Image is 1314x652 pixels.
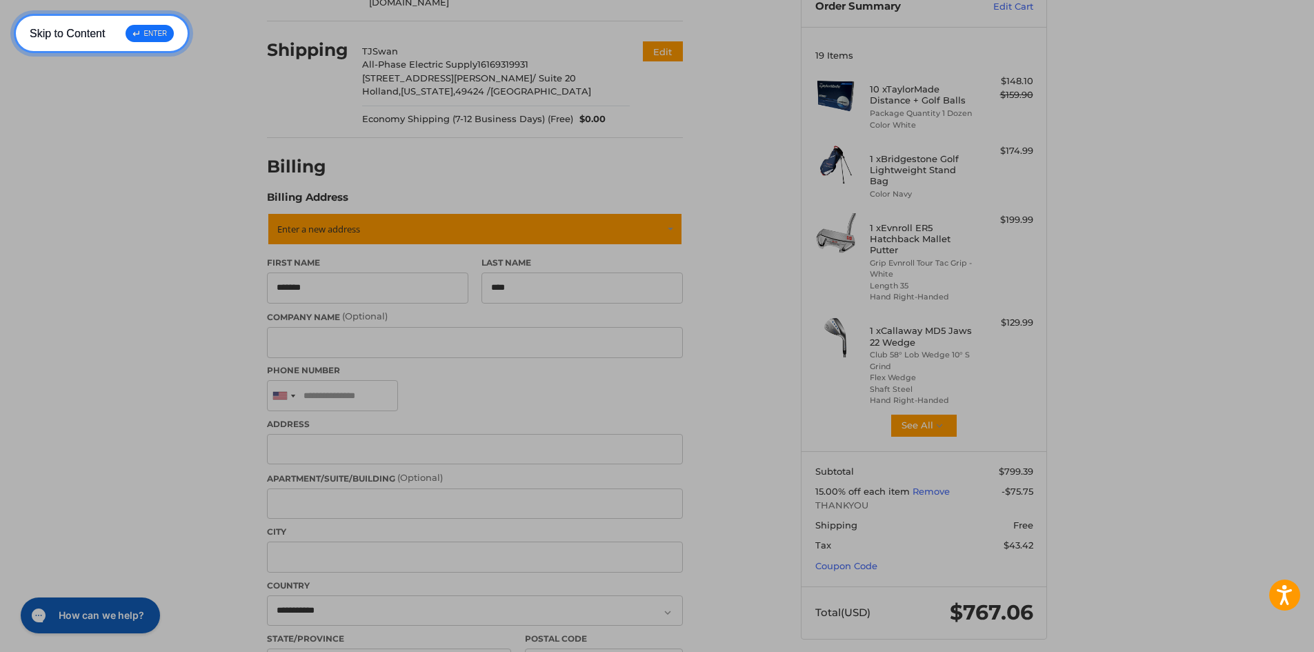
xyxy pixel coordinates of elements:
[455,86,490,97] span: 49424 /
[870,108,975,119] li: Package Quantity 1 Dozen
[362,72,532,83] span: [STREET_ADDRESS][PERSON_NAME]
[870,291,975,303] li: Hand Right-Handed
[362,86,401,97] span: Holland,
[870,257,975,280] li: Grip Evnroll Tour Tac Grip - White
[267,418,683,431] label: Address
[481,257,683,269] label: Last Name
[815,606,870,619] span: Total (USD)
[362,46,372,57] span: TJ
[979,75,1033,88] div: $148.10
[913,486,950,497] a: Remove
[267,156,348,177] h2: Billing
[267,580,683,592] label: Country
[1200,615,1314,652] iframe: Google Customer Reviews
[870,119,975,131] li: Color White
[1013,520,1033,531] span: Free
[979,88,1033,102] div: $159.90
[532,72,576,83] span: / Suite 20
[14,593,164,638] iframe: Gorgias live chat messenger
[815,499,1033,513] span: THANKYOU
[362,59,477,70] span: All-Phase Electric Supply
[277,223,360,235] span: Enter a new address
[870,153,975,187] h4: 1 x Bridgestone Golf Lightweight Stand Bag
[490,86,591,97] span: [GEOGRAPHIC_DATA]
[950,600,1033,625] span: $767.06
[979,316,1033,330] div: $129.99
[815,560,877,571] a: Coupon Code
[267,213,683,246] a: Enter or select a different address
[870,384,975,395] li: Shaft Steel
[815,486,913,497] span: 15.00% off each item
[267,310,683,324] label: Company Name
[372,46,398,57] span: Swan
[870,372,975,384] li: Flex Wedge
[525,633,684,645] label: Postal Code
[815,50,1033,61] h3: 19 Items
[1004,540,1033,551] span: $43.42
[815,540,831,551] span: Tax
[870,83,975,106] h4: 10 x TaylorMade Distance + Golf Balls
[815,466,854,477] span: Subtotal
[890,413,958,438] button: See All
[401,86,455,97] span: [US_STATE],
[999,466,1033,477] span: $799.39
[870,349,975,372] li: Club 58° Lob Wedge 10° S Grind
[397,472,443,483] small: (Optional)
[477,59,528,70] span: 16169319931
[870,395,975,406] li: Hand Right-Handed
[268,381,299,411] div: United States: +1
[267,39,348,61] h2: Shipping
[870,188,975,200] li: Color Navy
[267,257,468,269] label: First Name
[267,190,348,212] legend: Billing Address
[979,213,1033,227] div: $199.99
[870,222,975,256] h4: 1 x Evnroll ER5 Hatchback Mallet Putter
[267,526,683,538] label: City
[815,520,857,531] span: Shipping
[267,633,511,645] label: State/Province
[267,471,683,485] label: Apartment/Suite/Building
[1002,486,1033,497] span: -$75.75
[643,41,683,61] button: Edit
[979,144,1033,158] div: $174.99
[870,325,975,348] h4: 1 x Callaway MD5 Jaws 22 Wedge
[362,112,573,126] span: Economy Shipping (7-12 Business Days) (Free)
[870,280,975,292] li: Length 35
[267,364,683,377] label: Phone Number
[342,310,388,322] small: (Optional)
[573,112,606,126] span: $0.00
